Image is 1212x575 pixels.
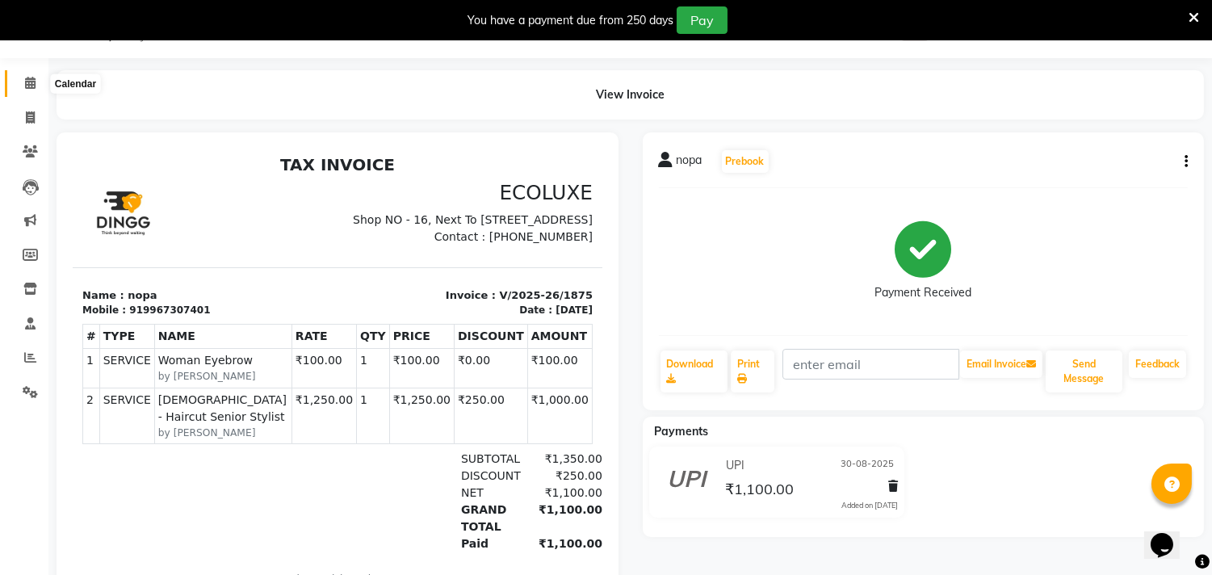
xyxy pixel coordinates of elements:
[10,6,520,26] h2: TAX INVOICE
[219,176,283,200] th: RATE
[1046,350,1122,392] button: Send Message
[874,285,971,302] div: Payment Received
[284,200,317,239] td: 1
[86,204,216,220] span: Woman Eyebrow
[454,336,530,353] div: ₹1,100.00
[86,220,216,235] small: by [PERSON_NAME]
[382,176,455,200] th: DISCOUNT
[677,6,728,34] button: Pay
[841,500,898,511] div: Added on [DATE]
[1129,350,1186,378] a: Feedback
[379,387,455,404] div: Paid
[27,239,82,295] td: SERVICE
[455,176,519,200] th: AMOUNT
[677,152,702,174] span: nopa
[455,200,519,239] td: ₹100.00
[1144,510,1196,559] iframe: chat widget
[655,424,709,439] span: Payments
[27,176,82,200] th: TYPE
[219,200,283,239] td: ₹100.00
[379,336,455,353] div: NET
[57,70,1204,120] div: View Invoice
[86,243,216,277] span: [DEMOGRAPHIC_DATA] - Haircut Senior Stylist
[10,139,255,155] p: Name : nopa
[841,457,894,474] span: 30-08-2025
[275,139,520,155] p: Invoice : V/2025-26/1875
[782,349,959,380] input: enter email
[10,154,53,169] div: Mobile :
[317,176,381,200] th: PRICE
[10,239,27,295] td: 2
[275,80,520,97] p: Contact : [PHONE_NUMBER]
[233,447,325,458] span: [PERSON_NAME]
[219,239,283,295] td: ₹1,250.00
[57,154,137,169] div: 919967307401
[10,200,27,239] td: 1
[27,200,82,239] td: SERVICE
[455,239,519,295] td: ₹1,000.00
[454,319,530,336] div: ₹250.00
[317,200,381,239] td: ₹100.00
[284,176,317,200] th: QTY
[725,480,794,502] span: ₹1,100.00
[10,445,520,460] div: Generated By : at [DATE]
[10,423,520,438] p: Please visit again !
[86,277,216,292] small: by [PERSON_NAME]
[447,154,480,169] div: Date :
[379,353,455,387] div: GRAND TOTAL
[82,176,219,200] th: NAME
[382,239,455,295] td: ₹250.00
[379,319,455,336] div: DISCOUNT
[275,32,520,57] h3: ECOLUXE
[454,387,530,404] div: ₹1,100.00
[284,239,317,295] td: 1
[275,63,520,80] p: Shop NO - 16, Next To [STREET_ADDRESS]
[317,239,381,295] td: ₹1,250.00
[731,350,774,392] a: Print
[722,150,769,173] button: Prebook
[382,200,455,239] td: ₹0.00
[379,302,455,319] div: SUBTOTAL
[661,350,728,392] a: Download
[726,457,744,474] span: UPI
[454,353,530,387] div: ₹1,100.00
[483,154,520,169] div: [DATE]
[468,12,673,29] div: You have a payment due from 250 days
[960,350,1042,378] button: Email Invoice
[454,302,530,319] div: ₹1,350.00
[10,176,27,200] th: #
[51,74,100,94] div: Calendar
